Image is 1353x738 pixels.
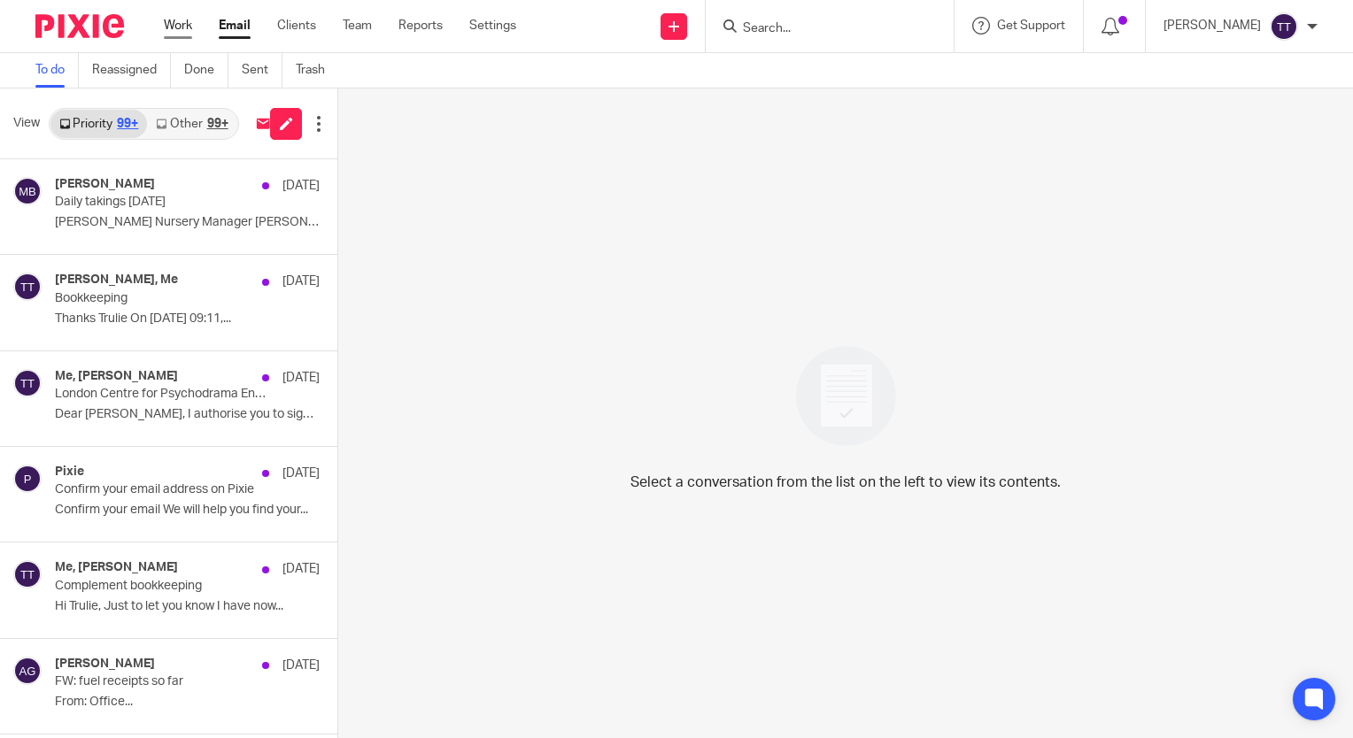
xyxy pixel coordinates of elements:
[282,465,320,482] p: [DATE]
[282,657,320,674] p: [DATE]
[55,215,320,230] p: [PERSON_NAME] Nursery Manager [PERSON_NAME]...
[55,674,267,689] p: FW: fuel receipts so far
[55,311,320,327] p: Thanks Trulie On [DATE] 09:11,...
[13,465,42,493] img: svg%3E
[242,53,282,88] a: Sent
[207,118,228,130] div: 99+
[92,53,171,88] a: Reassigned
[785,334,908,457] img: image
[282,273,320,290] p: [DATE]
[55,291,267,306] p: Bookkeeping
[55,482,267,497] p: Confirm your email address on Pixie
[55,387,267,402] p: London Centre for Psychodrama Engagement Letter
[55,579,267,594] p: Complement bookkeeping
[55,369,178,384] h4: Me, [PERSON_NAME]
[248,108,279,139] img: inbox_syncing.svg
[117,118,138,130] div: 99+
[35,53,79,88] a: To do
[13,560,42,588] img: svg%3E
[997,19,1065,32] span: Get Support
[741,21,901,37] input: Search
[55,177,155,192] h4: [PERSON_NAME]
[55,407,320,422] p: Dear [PERSON_NAME], I authorise you to sign these on...
[296,53,338,88] a: Trash
[13,177,42,205] img: svg%3E
[343,17,372,35] a: Team
[13,657,42,685] img: svg%3E
[184,53,228,88] a: Done
[50,110,147,138] a: Priority99+
[55,695,320,710] p: From: Office...
[55,599,320,614] p: Hi Trulie, Just to let you know I have now...
[1270,12,1298,41] img: svg%3E
[55,195,267,210] p: Daily takings [DATE]
[13,369,42,397] img: svg%3E
[282,560,320,578] p: [DATE]
[1164,17,1261,35] p: [PERSON_NAME]
[55,560,178,575] h4: Me, [PERSON_NAME]
[55,503,320,518] p: Confirm your email We will help you find your...
[398,17,443,35] a: Reports
[282,177,320,195] p: [DATE]
[277,17,316,35] a: Clients
[13,114,40,133] span: View
[55,273,178,288] h4: [PERSON_NAME], Me
[282,369,320,387] p: [DATE]
[630,472,1061,493] p: Select a conversation from the list on the left to view its contents.
[55,657,155,672] h4: [PERSON_NAME]
[469,17,516,35] a: Settings
[35,14,124,38] img: Pixie
[13,273,42,301] img: svg%3E
[219,17,251,35] a: Email
[55,465,84,480] h4: Pixie
[147,110,236,138] a: Other99+
[164,17,192,35] a: Work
